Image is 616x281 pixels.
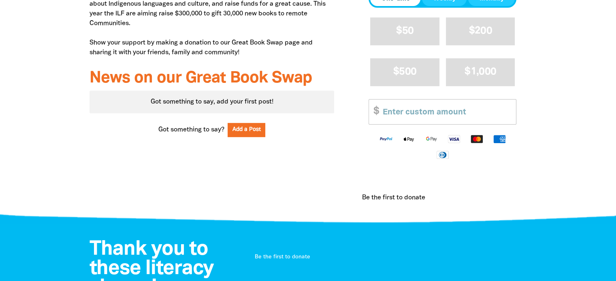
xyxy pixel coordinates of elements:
img: Diners Club logo [431,150,454,159]
button: $1,000 [446,58,515,86]
img: Paypal logo [375,134,397,144]
button: $50 [370,17,439,45]
div: Paginated content [251,248,518,266]
p: Be the first to donate [254,253,515,261]
span: $200 [469,26,492,36]
span: Got something to say? [158,125,224,135]
input: Enter custom amount [377,99,516,124]
img: Apple Pay logo [397,134,420,144]
button: $200 [446,17,515,45]
img: American Express logo [488,134,511,144]
p: Be the first to donate [362,193,425,203]
span: $500 [393,67,416,76]
span: $50 [396,26,414,36]
div: Got something to say, add your first post! [90,91,335,113]
span: $1,000 [465,67,496,76]
button: $500 [370,58,439,86]
img: Google Pay logo [420,134,443,144]
img: Visa logo [443,134,465,144]
span: $ [369,99,379,124]
h3: News on our Great Book Swap [90,70,335,87]
button: Add a Post [228,123,266,137]
div: Donation stream [358,183,526,212]
img: Mastercard logo [465,134,488,144]
div: Donation stream [251,248,518,266]
div: Available payment methods [369,128,516,165]
div: Paginated content [90,91,335,113]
